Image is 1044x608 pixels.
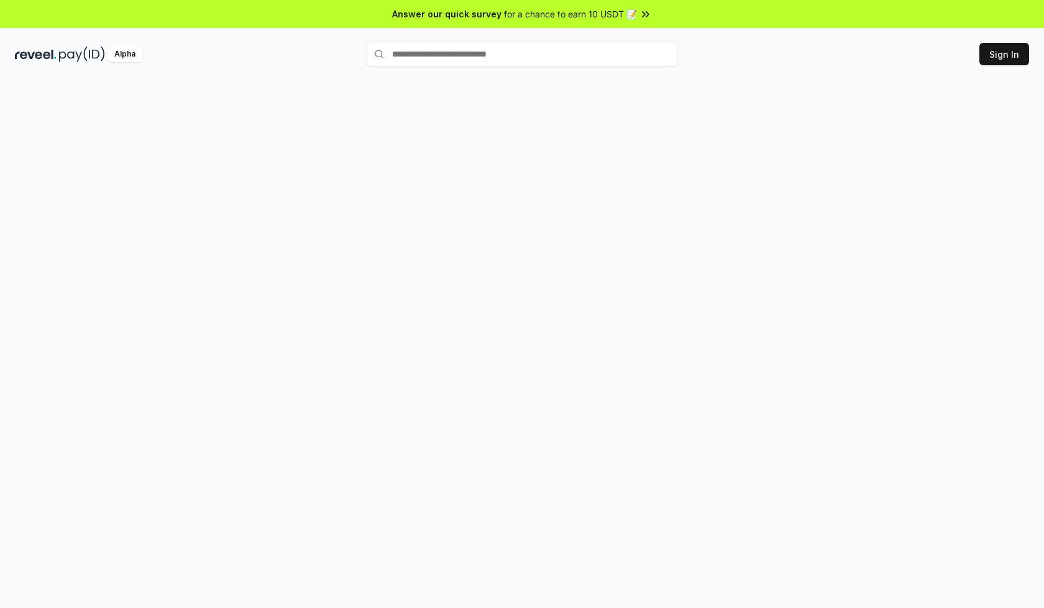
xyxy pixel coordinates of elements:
[979,43,1029,65] button: Sign In
[108,47,142,62] div: Alpha
[504,7,637,20] span: for a chance to earn 10 USDT 📝
[15,47,57,62] img: reveel_dark
[59,47,105,62] img: pay_id
[392,7,501,20] span: Answer our quick survey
